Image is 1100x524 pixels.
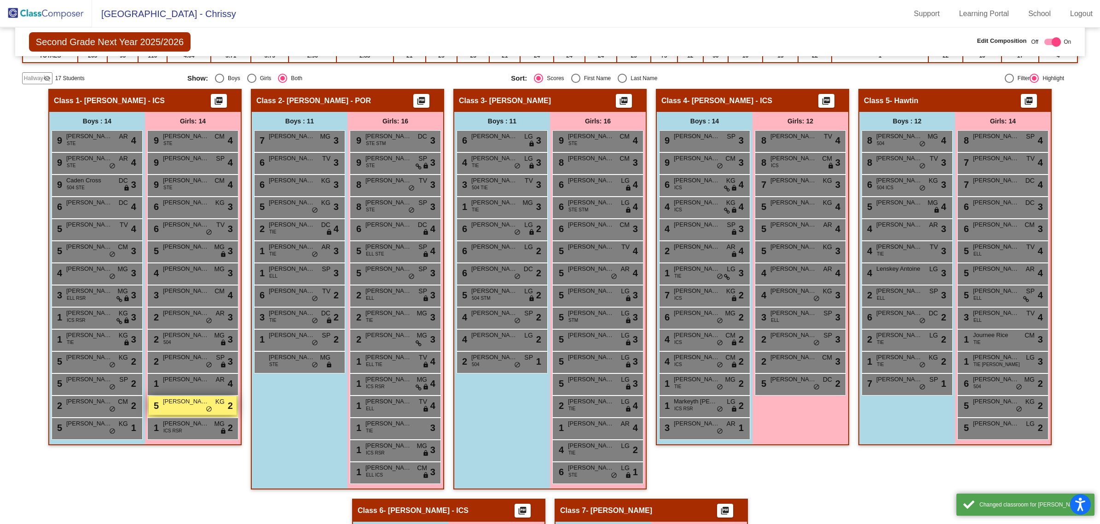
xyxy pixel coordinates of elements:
button: Print Students Details [818,94,834,108]
span: DC [418,132,427,141]
div: Boys [224,74,240,82]
div: Last Name [627,74,657,82]
span: [PERSON_NAME] [973,154,1019,163]
button: Print Students Details [616,94,632,108]
span: 6 [151,202,159,212]
div: Girls [256,74,272,82]
span: AR [119,154,128,163]
span: lock [625,207,631,214]
span: MG [320,132,330,141]
span: 4 [835,222,840,236]
span: Hallway [24,74,43,82]
span: TV [322,154,330,163]
span: [PERSON_NAME] [163,154,209,163]
span: 6 [556,224,564,234]
span: 8 [961,135,969,146]
span: 3 [536,156,541,169]
span: 8 [354,180,361,190]
span: [PERSON_NAME] [471,154,517,163]
span: 3 [430,156,435,169]
span: [PERSON_NAME] [365,132,411,141]
span: 6 [257,157,265,168]
span: 7 [759,180,766,190]
span: 4 [835,200,840,214]
div: Filter [1014,74,1030,82]
span: Show: [187,74,208,82]
span: [PERSON_NAME] [973,198,1019,207]
span: 4 [131,222,136,236]
mat-icon: picture_as_pdf [416,96,427,109]
span: 9 [354,135,361,146]
span: [PERSON_NAME] [471,198,517,207]
span: [PERSON_NAME] [471,132,517,141]
span: 6 [151,224,159,234]
span: DC [321,220,330,230]
span: 3 [739,134,744,147]
span: TV [419,176,427,186]
div: Boys : 14 [49,112,145,130]
span: 4 [228,134,233,147]
span: 1 [460,202,467,212]
button: Print Students Details [717,504,733,518]
span: do_not_disturb_alt [514,229,521,236]
span: [PERSON_NAME] [568,220,614,229]
span: - Hawtin [890,96,918,105]
span: 4 [1038,156,1043,169]
span: 4 [865,224,872,234]
span: [PERSON_NAME] [674,154,720,163]
span: KG [823,176,832,186]
span: 8 [354,202,361,212]
div: Girls: 14 [145,112,241,130]
span: TV [120,220,128,230]
div: First Name [580,74,611,82]
span: STE [163,140,172,147]
span: 2 [257,224,265,234]
span: MG [927,198,938,208]
span: lock [731,207,737,214]
span: [PERSON_NAME] [876,132,922,141]
span: 4 [739,178,744,192]
span: CM [822,154,832,163]
span: 8 [865,157,872,168]
div: Scores [543,74,564,82]
span: lock [731,185,737,192]
span: 4 [1038,178,1043,192]
span: Class 4 [661,96,687,105]
span: lock [326,229,332,236]
span: 4 [228,156,233,169]
span: 4 [739,200,744,214]
span: SP [1026,132,1035,141]
span: 3 [941,178,946,192]
span: 6 [460,135,467,146]
span: [PERSON_NAME] [568,176,614,185]
span: do_not_disturb_alt [919,140,926,148]
span: CM [1025,220,1035,230]
span: [PERSON_NAME] [568,198,614,207]
span: STE [366,162,375,169]
span: lock [528,163,535,170]
span: SP [216,154,225,163]
span: 3 [228,222,233,236]
span: Class 2 [256,96,282,105]
div: Girls: 14 [955,112,1051,130]
span: TV [1026,154,1035,163]
div: Both [287,74,302,82]
span: 9 [151,180,159,190]
mat-radio-group: Select an option [511,74,828,83]
span: Class 5 [864,96,890,105]
span: KG [726,176,735,186]
mat-icon: picture_as_pdf [517,506,528,519]
span: [PERSON_NAME] [674,198,720,207]
span: 5 [759,202,766,212]
button: Print Students Details [515,504,531,518]
span: 4 [228,178,233,192]
span: Sort: [511,74,527,82]
span: DC [119,176,128,186]
span: MG [522,198,533,208]
span: SP [727,132,735,141]
span: KG [726,198,735,208]
span: 3 [536,134,541,147]
span: 4 [131,134,136,147]
span: [PERSON_NAME] Blank [66,220,112,229]
span: [PERSON_NAME] [770,154,816,163]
